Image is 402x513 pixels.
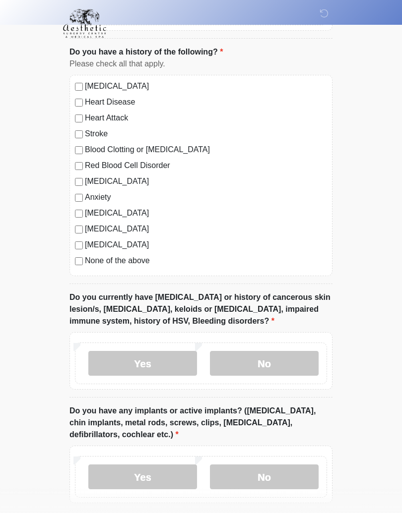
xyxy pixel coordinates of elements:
[88,464,197,489] label: Yes
[85,255,327,267] label: None of the above
[69,291,333,327] label: Do you currently have [MEDICAL_DATA] or history of cancerous skin lesion/s, [MEDICAL_DATA], keloi...
[85,128,327,140] label: Stroke
[88,351,197,376] label: Yes
[75,146,83,154] input: Blood Clotting or [MEDICAL_DATA]
[75,241,83,249] input: [MEDICAL_DATA]
[75,226,83,233] input: [MEDICAL_DATA]
[210,464,319,489] label: No
[69,405,333,441] label: Do you have any implants or active implants? ([MEDICAL_DATA], chin implants, metal rods, screws, ...
[75,130,83,138] input: Stroke
[85,223,327,235] label: [MEDICAL_DATA]
[75,99,83,107] input: Heart Disease
[60,7,110,39] img: Aesthetic Surgery Centre, PLLC Logo
[75,83,83,91] input: [MEDICAL_DATA]
[75,194,83,202] input: Anxiety
[85,96,327,108] label: Heart Disease
[69,58,333,70] div: Please check all that apply.
[75,257,83,265] input: None of the above
[210,351,319,376] label: No
[85,144,327,156] label: Blood Clotting or [MEDICAL_DATA]
[85,239,327,251] label: [MEDICAL_DATA]
[85,175,327,187] label: [MEDICAL_DATA]
[85,191,327,203] label: Anxiety
[75,178,83,186] input: [MEDICAL_DATA]
[69,46,223,58] label: Do you have a history of the following?
[75,162,83,170] input: Red Blood Cell Disorder
[85,80,327,92] label: [MEDICAL_DATA]
[85,160,327,171] label: Red Blood Cell Disorder
[85,207,327,219] label: [MEDICAL_DATA]
[75,210,83,218] input: [MEDICAL_DATA]
[75,114,83,122] input: Heart Attack
[85,112,327,124] label: Heart Attack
